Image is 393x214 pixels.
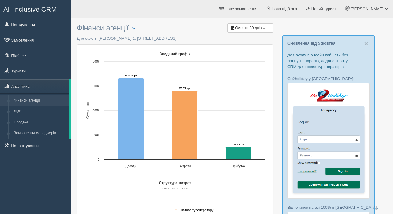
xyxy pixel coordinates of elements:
[11,117,69,128] a: Продажі
[98,158,99,161] text: 0
[287,76,370,82] p: :
[162,187,187,190] text: Всього 560 611,71 грн
[92,84,99,88] text: 600k
[125,75,137,77] tspan: 662 920 грн
[287,204,370,210] p: :
[159,181,191,185] text: Структура витрат
[225,6,257,11] span: Нове замовлення
[0,0,70,17] a: All-Inclusive CRM
[92,133,99,137] text: 200k
[77,35,273,41] p: Для офісів: [PERSON_NAME] 1; [STREET_ADDRESS]
[364,40,368,47] button: Close
[11,106,69,117] a: Ліди
[179,164,191,168] text: Витрати
[179,87,191,90] tspan: 560 612 грн
[232,143,244,146] tspan: 102 308 грн
[232,164,245,168] text: Прибуток
[287,76,353,81] a: Go2holiday у [GEOGRAPHIC_DATA]
[272,6,297,11] span: Нова підбірка
[126,164,137,168] text: Доходи
[86,102,90,119] text: Сума, грн
[160,52,191,56] text: Зведений графік
[77,24,273,32] h3: Фінанси агенції
[3,6,57,13] span: All-Inclusive CRM
[287,41,336,46] a: Оновлення від 5 жовтня
[364,40,368,47] span: ×
[180,208,214,212] text: Оплата туроператору
[287,83,370,199] img: go2holiday-login-via-crm-for-travel-agents.png
[227,23,273,33] button: Останні 30 днів
[311,6,336,11] span: Новий турист
[92,109,99,112] text: 400k
[92,60,99,63] text: 800k
[11,95,69,106] a: Фінанси агенції
[235,26,262,30] span: Останні 30 днів
[287,205,377,210] a: Відпочинок на всі 100% в [GEOGRAPHIC_DATA]
[82,49,268,172] svg: Зведений графік
[287,52,370,70] p: Для входу в онлайн кабінети без логіну та паролю, додано кнопку CRM для нових туроператорів.
[11,128,69,139] a: Замовлення менеджерів
[350,6,383,11] span: [PERSON_NAME]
